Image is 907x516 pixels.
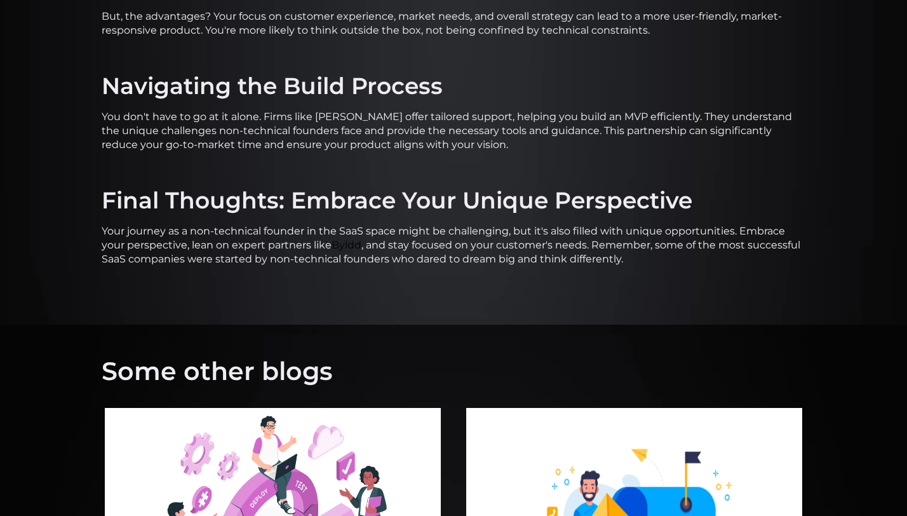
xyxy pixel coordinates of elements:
[102,224,805,266] p: Your journey as a non-technical founder in the SaaS space might be challenging, but it's also fil...
[102,186,805,215] h2: Final Thoughts: Embrace Your Unique Perspective
[102,10,805,37] p: But, the advantages? Your focus on customer experience, market needs, and overall strategy can le...
[102,110,805,152] p: You don't have to go at it alone. Firms like [PERSON_NAME] offer tailored support, helping you bu...
[332,239,361,251] a: Byldd
[102,71,805,101] h2: Navigating the Build Process
[102,355,907,388] h1: Some other blogs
